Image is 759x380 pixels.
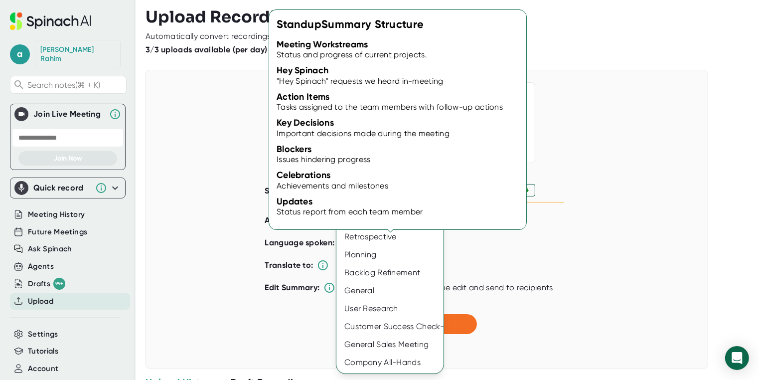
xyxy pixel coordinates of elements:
div: General Sales Meeting [336,336,444,354]
div: Open Intercom Messenger [725,346,749,370]
div: Retrospective [336,228,444,246]
div: Backlog Refinement [336,264,444,282]
div: Customer Success Check-In [336,318,444,336]
div: General [336,282,444,300]
div: Company All-Hands [336,354,444,372]
div: Planning [336,246,444,264]
div: User Research [336,300,444,318]
div: Standup [336,210,444,228]
div: Create custom template [336,192,444,210]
